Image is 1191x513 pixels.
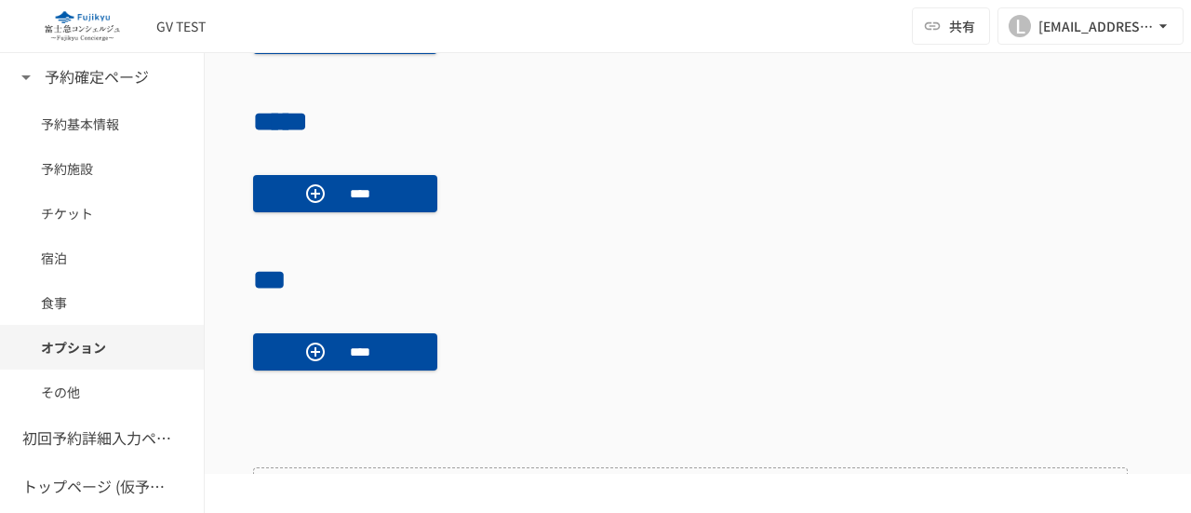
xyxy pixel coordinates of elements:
span: 予約基本情報 [41,114,163,134]
span: 宿泊 [41,248,163,268]
button: L[EMAIL_ADDRESS][DOMAIN_NAME] [997,7,1184,45]
span: 予約施設 [41,158,163,179]
span: オプション [41,337,163,358]
h6: 予約確定ページ [45,65,149,89]
span: 共有 [949,16,975,36]
span: 食事 [41,292,163,313]
img: eQeGXtYPV2fEKIA3pizDiVdzO5gJTl2ahLbsPaD2E4R [22,11,141,41]
h6: トップページ (仮予約一覧) [22,475,171,499]
div: [EMAIL_ADDRESS][DOMAIN_NAME] [1038,15,1154,38]
span: その他 [41,382,163,402]
span: チケット [41,203,163,223]
div: GV TEST [156,17,206,36]
div: L [1009,15,1031,37]
h6: 初回予約詳細入力ページ [22,426,171,451]
button: 共有 [912,7,990,45]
